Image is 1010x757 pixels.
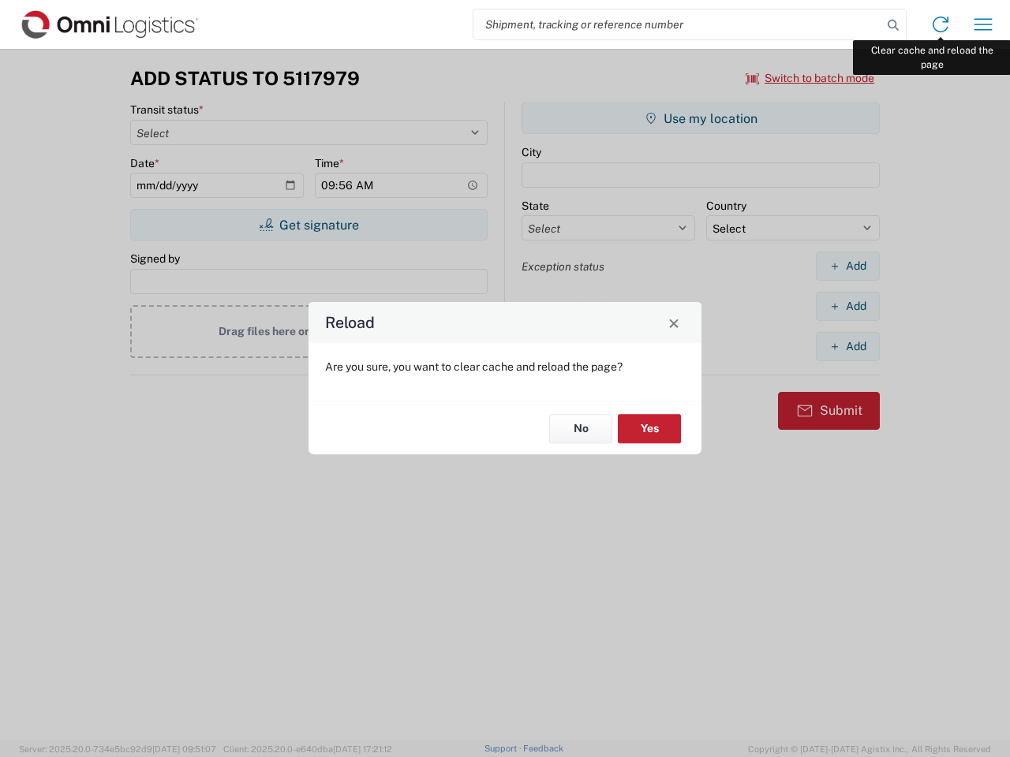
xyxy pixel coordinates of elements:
input: Shipment, tracking or reference number [473,9,882,39]
button: Yes [618,414,681,443]
h4: Reload [325,311,375,334]
button: Close [663,311,685,334]
button: No [549,414,612,443]
p: Are you sure, you want to clear cache and reload the page? [325,360,685,374]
